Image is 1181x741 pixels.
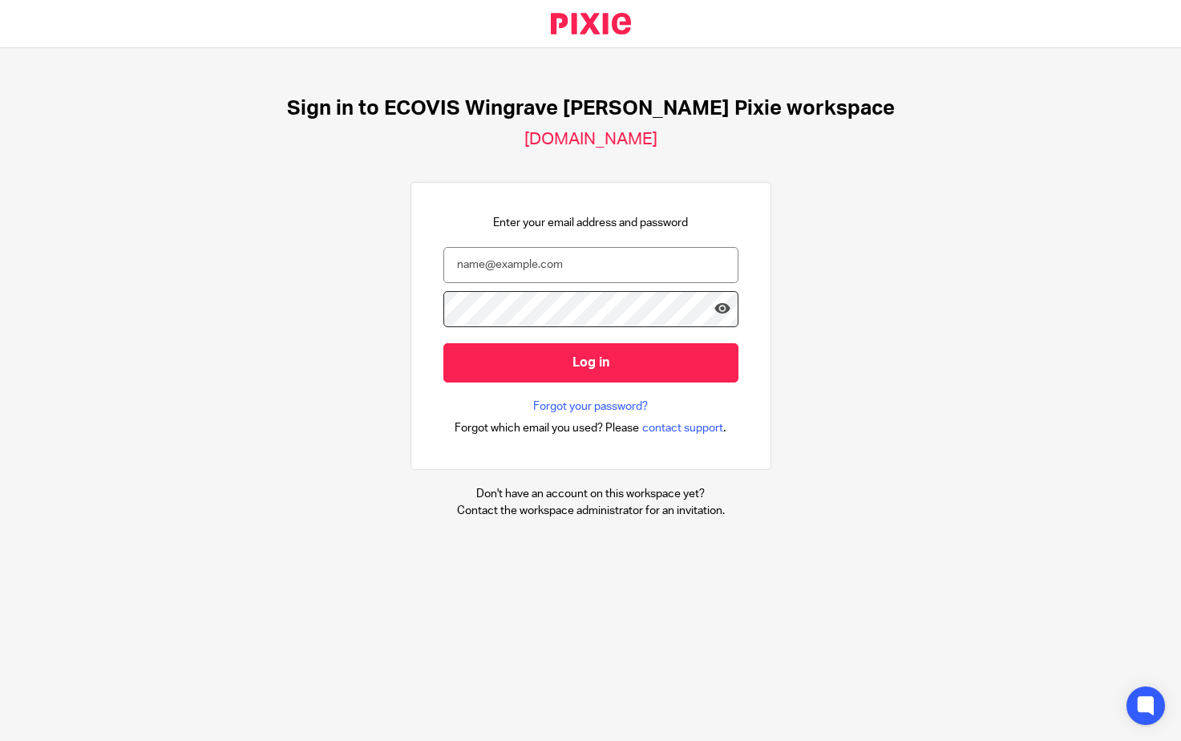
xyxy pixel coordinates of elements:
p: Don't have an account on this workspace yet? [457,486,725,502]
div: . [455,419,726,437]
h1: Sign in to ECOVIS Wingrave [PERSON_NAME] Pixie workspace [287,96,895,121]
a: Forgot your password? [533,399,648,415]
input: name@example.com [443,247,738,283]
p: Enter your email address and password [493,215,688,231]
p: Contact the workspace administrator for an invitation. [457,503,725,519]
input: Log in [443,343,738,383]
span: Forgot which email you used? Please [455,420,639,436]
h2: [DOMAIN_NAME] [524,129,657,150]
span: contact support [642,420,723,436]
